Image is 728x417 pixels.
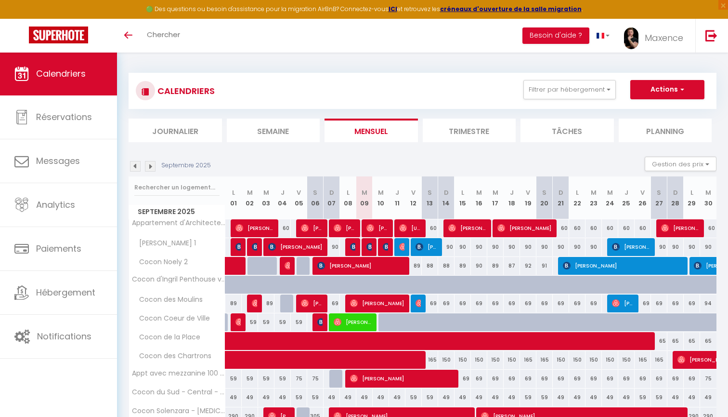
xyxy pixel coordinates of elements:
[667,295,684,312] div: 69
[247,188,253,197] abbr: M
[373,176,389,219] th: 10
[602,389,618,406] div: 49
[618,176,635,219] th: 25
[585,389,602,406] div: 49
[569,176,585,219] th: 22
[383,238,388,256] span: [PERSON_NAME]
[285,256,290,275] span: [PERSON_NAME]
[487,370,504,388] div: 69
[585,219,602,237] div: 60
[252,238,257,256] span: [PERSON_NAME]
[523,80,616,99] button: Filtrer par hébergement
[147,29,180,40] span: Chercher
[651,389,667,406] div: 59
[422,389,438,406] div: 59
[356,389,373,406] div: 49
[130,257,190,268] span: Cocon Noely 2
[673,188,678,197] abbr: D
[602,370,618,388] div: 69
[227,119,320,142] li: Semaine
[225,389,242,406] div: 49
[366,238,372,256] span: [PERSON_NAME]
[232,188,235,197] abbr: L
[661,219,699,237] span: [PERSON_NAME]
[258,176,274,219] th: 03
[324,238,340,256] div: 90
[297,188,301,197] abbr: V
[258,295,274,312] div: 89
[378,188,384,197] abbr: M
[684,176,700,219] th: 29
[553,238,569,256] div: 90
[536,295,553,312] div: 69
[130,276,227,283] span: Cocon d'Ingril Penthouse vue mer
[324,389,340,406] div: 49
[263,188,269,197] abbr: M
[235,219,273,237] span: [PERSON_NAME]
[536,257,553,275] div: 91
[242,370,258,388] div: 59
[553,389,569,406] div: 49
[705,188,711,197] abbr: M
[526,188,530,197] abbr: V
[334,219,355,237] span: [PERSON_NAME]
[274,370,291,388] div: 59
[291,389,307,406] div: 59
[618,389,635,406] div: 49
[422,295,438,312] div: 69
[161,161,211,170] p: Septembre 2025
[350,369,454,388] span: [PERSON_NAME]
[130,389,227,396] span: Cocon du Sud - Central - [GEOGRAPHIC_DATA]
[130,351,214,362] span: Cocon des Chartrons
[520,238,536,256] div: 90
[536,370,553,388] div: 69
[645,157,716,171] button: Gestion des prix
[428,188,432,197] abbr: S
[225,370,242,388] div: 59
[651,351,667,369] div: 165
[553,295,569,312] div: 69
[313,188,317,197] abbr: S
[471,238,487,256] div: 90
[324,295,340,312] div: 69
[619,119,712,142] li: Planning
[471,370,487,388] div: 69
[705,29,717,41] img: logout
[667,238,684,256] div: 90
[522,27,589,44] button: Besoin d'aide ?
[630,80,704,99] button: Actions
[504,238,520,256] div: 90
[504,370,520,388] div: 69
[274,313,291,331] div: 59
[700,295,716,312] div: 94
[651,238,667,256] div: 90
[455,370,471,388] div: 69
[340,389,356,406] div: 49
[422,257,438,275] div: 88
[252,294,257,312] span: [PERSON_NAME]
[461,188,464,197] abbr: L
[553,219,569,237] div: 60
[563,256,683,275] span: [PERSON_NAME]
[301,294,323,312] span: [PERSON_NAME]
[350,294,404,312] span: [PERSON_NAME]
[416,238,437,256] span: [PERSON_NAME]
[438,295,455,312] div: 69
[493,188,498,197] abbr: M
[487,257,504,275] div: 89
[504,351,520,369] div: 150
[624,188,628,197] abbr: J
[471,389,487,406] div: 49
[440,5,582,13] a: créneaux d'ouverture de la salle migration
[651,370,667,388] div: 69
[553,351,569,369] div: 150
[130,332,203,343] span: Cocon de la Place
[617,19,695,53] a: ... Maxence
[700,370,716,388] div: 75
[36,67,86,80] span: Calendriers
[569,389,585,406] div: 49
[347,188,350,197] abbr: L
[455,176,471,219] th: 15
[389,176,405,219] th: 11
